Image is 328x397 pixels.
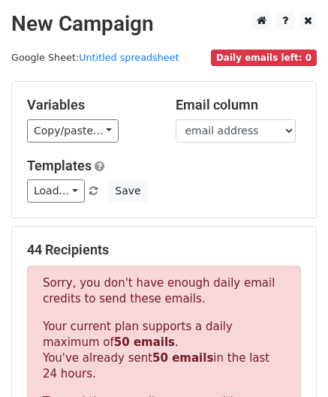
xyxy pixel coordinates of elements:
h2: New Campaign [11,11,317,37]
h5: 44 Recipients [27,242,301,258]
a: Untitled spreadsheet [79,52,179,63]
span: Daily emails left: 0 [211,50,317,66]
small: Google Sheet: [11,52,179,63]
h5: Variables [27,97,153,113]
a: Load... [27,179,85,203]
strong: 50 emails [114,335,175,349]
a: Templates [27,158,92,173]
p: Sorry, you don't have enough daily email credits to send these emails. [43,275,285,307]
strong: 50 emails [152,351,213,365]
a: Copy/paste... [27,119,119,143]
h5: Email column [176,97,302,113]
button: Save [108,179,147,203]
p: Your current plan supports a daily maximum of . You've already sent in the last 24 hours. [43,319,285,382]
a: Daily emails left: 0 [211,52,317,63]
